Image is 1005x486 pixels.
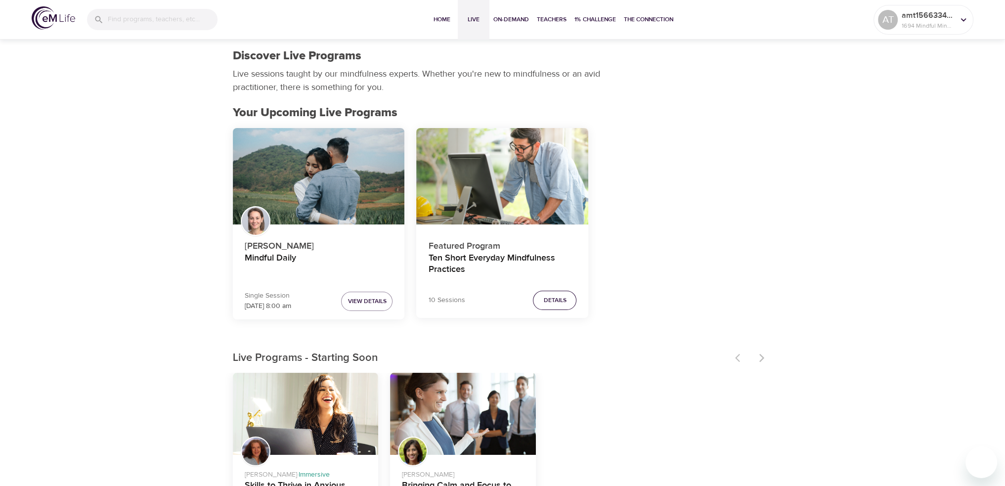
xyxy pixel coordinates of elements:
p: amt1566334943 [902,9,954,21]
p: [PERSON_NAME] [402,466,524,480]
span: Immersive [299,470,330,479]
span: Live [462,14,485,25]
p: 1694 Mindful Minutes [902,21,954,30]
h1: Discover Live Programs [233,49,361,63]
p: Single Session [245,291,291,301]
span: Home [430,14,454,25]
p: Live sessions taught by our mindfulness experts. Whether you're new to mindfulness or an avid pra... [233,67,604,94]
p: 10 Sessions [428,295,465,306]
img: logo [32,6,75,30]
h4: Mindful Daily [245,253,393,276]
h2: Your Upcoming Live Programs [233,106,773,120]
span: View Details [348,296,386,307]
h4: Ten Short Everyday Mindfulness Practices [428,253,576,276]
button: Skills to Thrive in Anxious Times [233,373,379,455]
p: [PERSON_NAME] · [245,466,367,480]
p: Featured Program [428,235,576,253]
span: Details [543,295,566,306]
input: Find programs, teachers, etc... [108,9,218,30]
button: Ten Short Everyday Mindfulness Practices [416,128,588,225]
span: Teachers [537,14,567,25]
p: [PERSON_NAME] [245,235,393,253]
p: [DATE] 8:00 am [245,301,291,311]
button: Bringing Calm and Focus to Overwhelming Situations [390,373,536,455]
span: 1% Challenge [574,14,616,25]
button: Mindful Daily [233,128,405,225]
p: Live Programs - Starting Soon [233,350,729,366]
button: Details [533,291,576,310]
span: The Connection [624,14,673,25]
iframe: Button to launch messaging window [965,446,997,478]
div: AT [878,10,898,30]
span: On-Demand [493,14,529,25]
button: View Details [341,292,393,311]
